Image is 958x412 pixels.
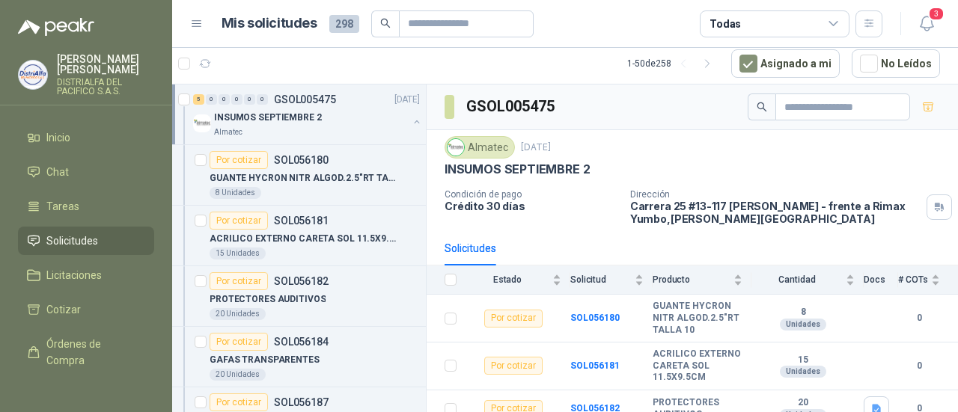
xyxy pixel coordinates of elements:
div: Por cotizar [210,272,268,290]
a: SOL056181 [570,360,620,371]
p: Crédito 30 días [445,200,618,212]
p: PROTECTORES AUDITIVOS [210,292,326,307]
div: Por cotizar [210,333,268,351]
span: Producto [653,274,730,285]
div: Por cotizar [210,151,268,169]
div: 0 [244,94,255,105]
p: INSUMOS SEPTIEMBRE 2 [214,111,322,125]
div: Por cotizar [210,393,268,411]
a: Por cotizarSOL056182PROTECTORES AUDITIVOS20 Unidades [172,266,426,327]
p: GSOL005475 [274,94,336,105]
span: Inicio [46,129,70,146]
span: # COTs [898,274,928,285]
p: DISTRIALFA DEL PACIFICO S.A.S. [57,78,154,96]
div: 20 Unidades [210,308,266,320]
th: # COTs [898,265,958,295]
img: Logo peakr [18,18,94,36]
span: 298 [329,15,359,33]
b: GUANTE HYCRON NITR ALGOD.2.5"RT TALLA 10 [653,301,742,336]
div: 15 Unidades [210,247,266,259]
th: Cantidad [751,265,864,295]
p: SOL056180 [274,155,329,165]
p: ACRILICO EXTERNO CARETA SOL 11.5X9.5CM [210,232,396,246]
a: Órdenes de Compra [18,330,154,375]
h1: Mis solicitudes [222,13,317,34]
span: Solicitudes [46,233,98,249]
b: 0 [898,359,940,373]
p: SOL056187 [274,397,329,408]
b: 20 [751,397,855,409]
span: search [380,18,391,28]
a: SOL056180 [570,313,620,323]
a: Solicitudes [18,227,154,255]
img: Company Logo [193,114,211,132]
p: SOL056181 [274,215,329,226]
p: SOL056182 [274,276,329,286]
a: Licitaciones [18,261,154,289]
span: Chat [46,164,69,180]
b: ACRILICO EXTERNO CARETA SOL 11.5X9.5CM [653,348,742,384]
div: 5 [193,94,204,105]
a: Por cotizarSOL056181ACRILICO EXTERNO CARETA SOL 11.5X9.5CM15 Unidades [172,206,426,266]
h3: GSOL005475 [466,95,557,118]
th: Docs [864,265,898,295]
th: Estado [466,265,570,295]
div: Solicitudes [445,240,496,256]
div: Por cotizar [210,212,268,230]
b: 15 [751,354,855,366]
div: 0 [231,94,242,105]
span: Órdenes de Compra [46,336,140,369]
span: Tareas [46,198,79,215]
div: 0 [257,94,268,105]
p: INSUMOS SEPTIEMBRE 2 [445,162,590,177]
th: Producto [653,265,751,295]
div: Unidades [780,319,826,330]
span: Cantidad [751,274,843,285]
p: Condición de pago [445,189,618,200]
p: SOL056184 [274,336,329,347]
a: Chat [18,158,154,186]
a: Por cotizarSOL056180GUANTE HYCRON NITR ALGOD.2.5"RT TALLA 108 Unidades [172,145,426,206]
span: 3 [928,7,945,21]
a: Tareas [18,192,154,221]
span: Cotizar [46,301,81,318]
button: No Leídos [852,49,940,78]
div: 1 - 50 de 258 [627,52,719,76]
span: search [757,102,767,112]
div: Unidades [780,366,826,378]
p: GAFAS TRANSPARENTES [210,353,320,367]
div: Todas [710,16,741,32]
span: Solicitud [570,274,632,285]
a: Inicio [18,123,154,152]
p: GUANTE HYCRON NITR ALGOD.2.5"RT TALLA 10 [210,171,396,185]
div: 20 Unidades [210,369,266,381]
p: Almatec [214,126,242,138]
div: 0 [206,94,217,105]
p: Dirección [630,189,921,200]
p: [DATE] [521,141,551,155]
span: Estado [466,274,549,285]
b: 8 [751,307,855,319]
img: Company Logo [19,61,47,89]
div: 8 Unidades [210,187,261,199]
a: Cotizar [18,295,154,324]
span: Licitaciones [46,267,102,283]
img: Company Logo [448,139,464,156]
button: 3 [913,10,940,37]
div: Almatec [445,136,515,159]
th: Solicitud [570,265,653,295]
p: [DATE] [394,93,420,107]
button: Asignado a mi [731,49,840,78]
a: Por cotizarSOL056184GAFAS TRANSPARENTES20 Unidades [172,327,426,387]
b: 0 [898,311,940,325]
div: Por cotizar [484,310,543,328]
a: 5 0 0 0 0 0 GSOL005475[DATE] Company LogoINSUMOS SEPTIEMBRE 2Almatec [193,90,423,138]
p: [PERSON_NAME] [PERSON_NAME] [57,54,154,75]
p: Carrera 25 #13-117 [PERSON_NAME] - frente a Rimax Yumbo , [PERSON_NAME][GEOGRAPHIC_DATA] [630,200,921,225]
div: 0 [219,94,230,105]
div: Por cotizar [484,357,543,375]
